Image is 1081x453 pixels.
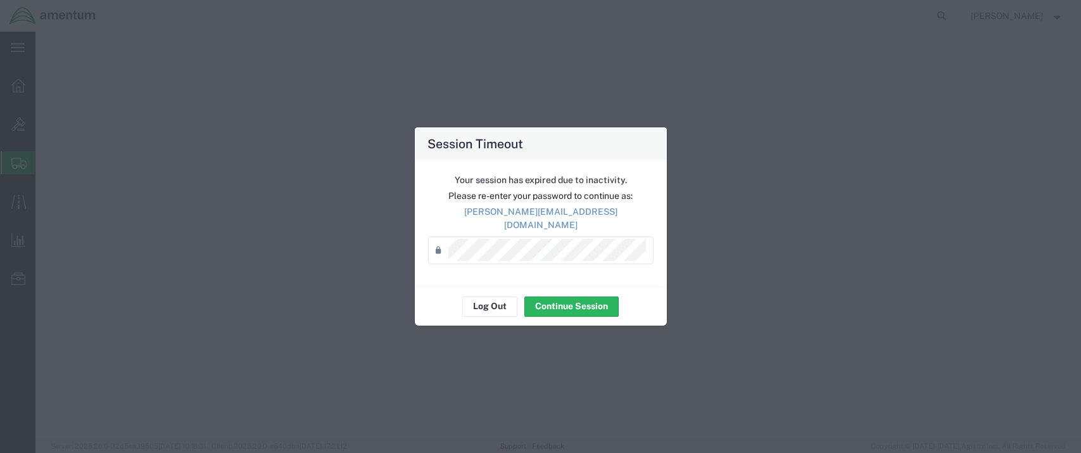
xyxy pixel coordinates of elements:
[524,297,619,317] button: Continue Session
[462,297,517,317] button: Log Out
[428,174,654,187] p: Your session has expired due to inactivity.
[428,189,654,203] p: Please re-enter your password to continue as:
[428,205,654,232] p: [PERSON_NAME][EMAIL_ADDRESS][DOMAIN_NAME]
[427,134,523,153] h4: Session Timeout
